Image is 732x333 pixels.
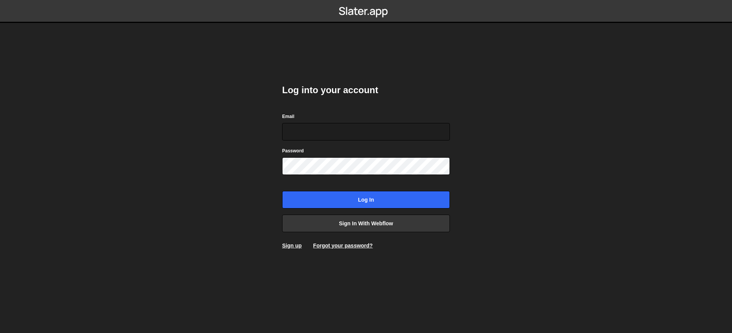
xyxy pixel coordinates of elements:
a: Forgot your password? [313,242,372,249]
input: Log in [282,191,450,209]
a: Sign in with Webflow [282,215,450,232]
h2: Log into your account [282,84,450,96]
a: Sign up [282,242,302,249]
label: Password [282,147,304,155]
label: Email [282,113,294,120]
